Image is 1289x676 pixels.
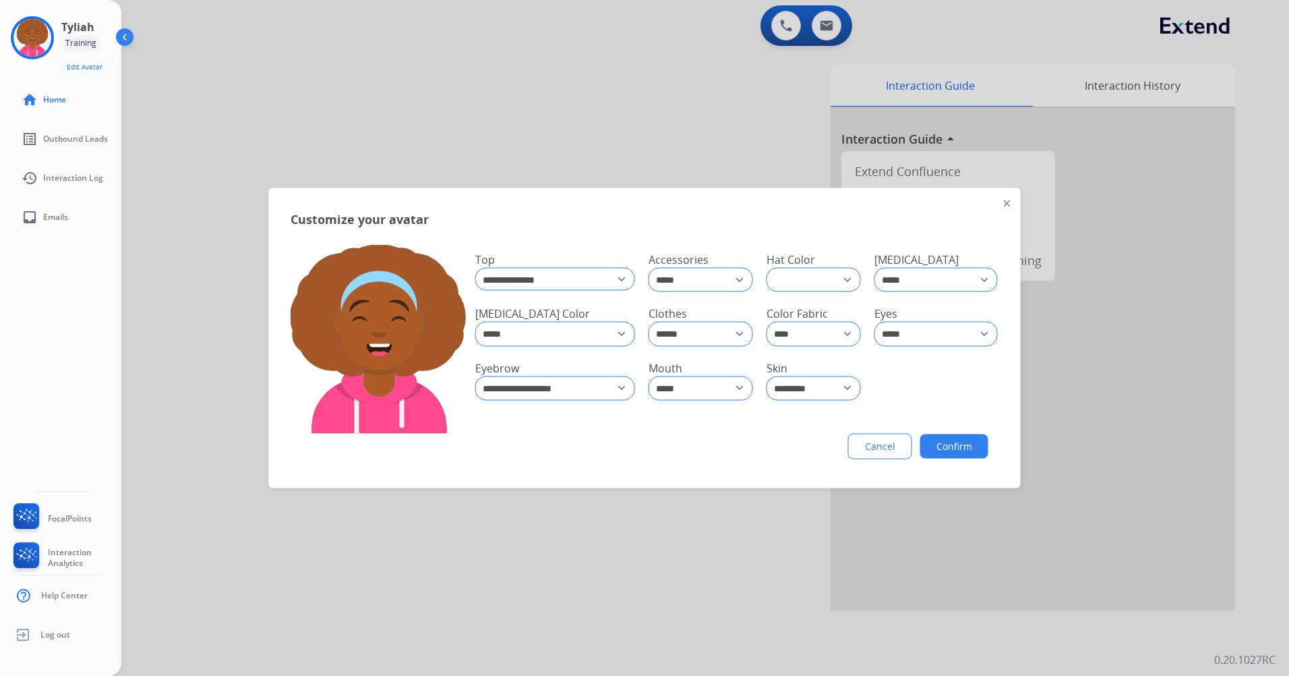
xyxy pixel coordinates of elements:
button: Confirm [920,434,988,459]
span: Log out [40,629,70,640]
span: Clothes [649,306,687,321]
div: Training [61,35,100,51]
img: close-button [1004,200,1011,207]
span: Mouth [649,360,682,375]
mat-icon: inbox [22,209,38,225]
a: Interaction Analytics [11,542,121,573]
span: Color Fabric [767,306,828,321]
span: Outbound Leads [43,134,108,144]
button: Cancel [848,434,912,459]
a: FocalPoints [11,503,92,534]
span: Help Center [41,590,88,601]
span: [MEDICAL_DATA] Color [475,306,590,321]
mat-icon: home [22,92,38,108]
span: [MEDICAL_DATA] [874,252,959,267]
mat-icon: history [22,170,38,186]
p: 0.20.1027RC [1214,652,1276,668]
span: Customize your avatar [291,210,429,229]
button: Edit Avatar [61,59,108,75]
span: Home [43,94,66,105]
img: avatar [13,19,51,57]
mat-icon: list_alt [22,131,38,147]
span: Eyes [874,306,897,321]
span: FocalPoints [48,513,92,524]
span: Hat Color [767,252,815,267]
span: Top [475,252,495,267]
span: Interaction Log [43,173,103,184]
span: Emails [43,212,68,223]
span: Eyebrow [475,360,519,375]
h3: Tyliah [61,19,94,35]
span: Skin [767,360,787,375]
span: Accessories [649,252,709,267]
span: Interaction Analytics [48,547,121,569]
